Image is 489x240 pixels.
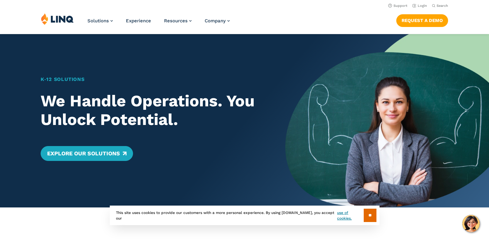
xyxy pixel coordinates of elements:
a: Experience [126,18,151,24]
a: use of cookies. [337,210,363,221]
a: Solutions [87,18,113,24]
a: Resources [164,18,192,24]
h2: We Handle Operations. You Unlock Potential. [41,92,265,129]
a: Company [205,18,230,24]
a: Request a Demo [396,14,448,27]
span: Resources [164,18,188,24]
a: Support [388,4,407,8]
nav: Primary Navigation [87,13,230,33]
h1: K‑12 Solutions [41,76,265,83]
img: Home Banner [285,34,489,207]
span: Solutions [87,18,109,24]
span: Company [205,18,226,24]
a: Explore Our Solutions [41,146,133,161]
button: Open Search Bar [432,3,448,8]
span: Search [437,4,448,8]
div: This site uses cookies to provide our customers with a more personal experience. By using [DOMAIN... [110,206,380,225]
img: LINQ | K‑12 Software [41,13,74,25]
button: Hello, have a question? Let’s chat. [462,215,480,232]
a: Login [412,4,427,8]
nav: Button Navigation [396,13,448,27]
